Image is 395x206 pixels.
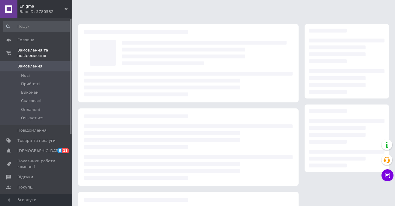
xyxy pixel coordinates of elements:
[20,4,65,9] span: Enigma
[21,115,43,121] span: Очікується
[17,48,72,58] span: Замовлення та повідомлення
[381,169,393,181] button: Чат з покупцем
[62,148,69,153] span: 11
[21,81,40,87] span: Прийняті
[17,138,56,143] span: Товари та послуги
[21,73,30,78] span: Нові
[17,185,34,190] span: Покупці
[17,148,62,154] span: [DEMOGRAPHIC_DATA]
[17,158,56,169] span: Показники роботи компанії
[57,148,62,153] span: 5
[3,21,71,32] input: Пошук
[17,64,42,69] span: Замовлення
[21,98,41,104] span: Скасовані
[17,37,34,43] span: Головна
[17,128,47,133] span: Повідомлення
[20,9,72,14] div: Ваш ID: 3780582
[21,107,40,112] span: Оплачені
[21,90,40,95] span: Виконані
[17,174,33,180] span: Відгуки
